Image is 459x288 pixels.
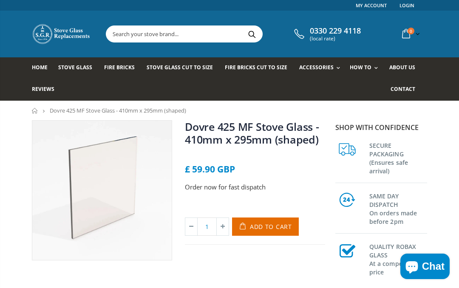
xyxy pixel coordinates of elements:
[225,64,287,71] span: Fire Bricks Cut To Size
[32,23,91,45] img: Stove Glass Replacement
[32,57,54,79] a: Home
[50,107,186,114] span: Dovre 425 MF Stove Glass - 410mm x 295mm (shaped)
[104,64,135,71] span: Fire Bricks
[369,190,427,226] h3: SAME DAY DISPATCH On orders made before 2pm
[32,121,172,260] img: squarestoveglass_2bfb16bc-1c9f-425e-9204-17328d6db89f_800x_crop_center.webp
[408,28,414,34] span: 0
[398,254,452,281] inbox-online-store-chat: Shopify online store chat
[225,57,294,79] a: Fire Bricks Cut To Size
[350,64,371,71] span: How To
[58,64,92,71] span: Stove Glass
[185,163,235,175] span: £ 59.90 GBP
[185,119,319,147] a: Dovre 425 MF Stove Glass - 410mm x 295mm (shaped)
[391,79,422,101] a: Contact
[299,64,334,71] span: Accessories
[32,85,54,93] span: Reviews
[232,217,299,236] button: Add to Cart
[399,25,422,42] a: 0
[350,57,382,79] a: How To
[104,57,141,79] a: Fire Bricks
[250,223,292,231] span: Add to Cart
[391,85,415,93] span: Contact
[185,182,325,192] p: Order now for fast dispatch
[389,57,422,79] a: About us
[147,57,219,79] a: Stove Glass Cut To Size
[369,140,427,175] h3: SECURE PACKAGING (Ensures safe arrival)
[299,57,344,79] a: Accessories
[32,108,38,113] a: Home
[369,241,427,277] h3: QUALITY ROBAX GLASS At a competitive price
[58,57,99,79] a: Stove Glass
[389,64,415,71] span: About us
[106,26,340,42] input: Search your stove brand...
[335,122,427,133] p: Shop with confidence
[32,79,61,101] a: Reviews
[242,26,261,42] button: Search
[32,64,48,71] span: Home
[147,64,212,71] span: Stove Glass Cut To Size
